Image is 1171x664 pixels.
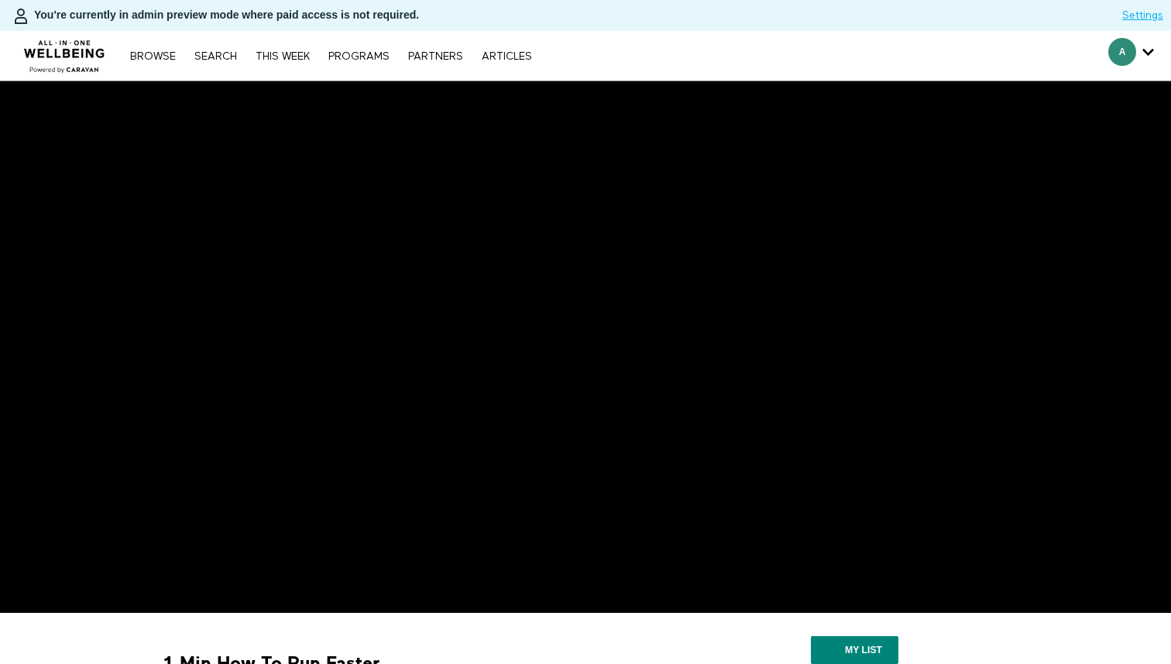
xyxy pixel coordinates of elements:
img: person-bdfc0eaa9744423c596e6e1c01710c89950b1dff7c83b5d61d716cfd8139584f.svg [12,7,30,26]
a: ARTICLES [474,51,540,62]
nav: Primary [122,48,539,64]
a: Search [187,51,245,62]
button: My list [811,636,898,664]
a: Settings [1122,8,1163,23]
a: PARTNERS [400,51,471,62]
img: CARAVAN [18,29,112,75]
div: Secondary [1097,31,1166,81]
a: Browse [122,51,184,62]
a: THIS WEEK [248,51,318,62]
a: PROGRAMS [321,51,397,62]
